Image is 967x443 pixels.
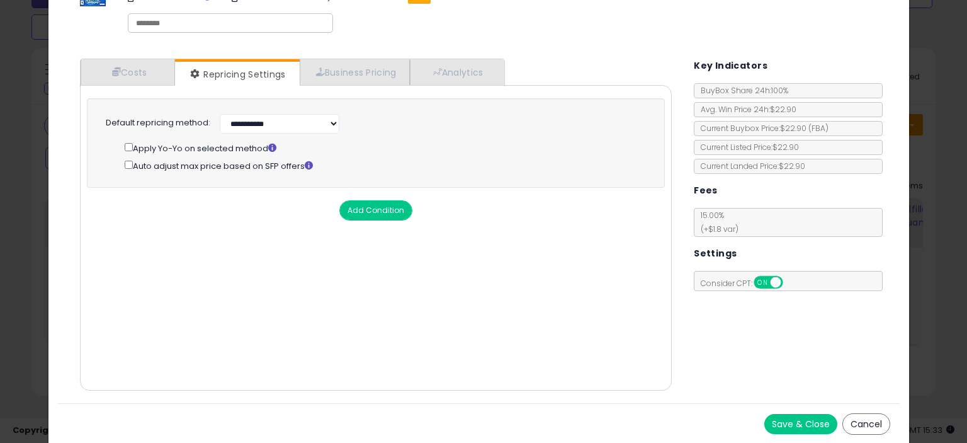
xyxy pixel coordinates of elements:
[694,246,737,262] h5: Settings
[81,59,175,85] a: Costs
[781,277,801,288] span: OFF
[694,58,767,74] h5: Key Indicators
[339,200,412,221] button: Add Condition
[410,59,503,85] a: Analytics
[694,104,796,115] span: Avg. Win Price 24h: $22.90
[694,161,805,171] span: Current Landed Price: $22.90
[694,278,800,289] span: Consider CPT:
[694,142,799,152] span: Current Listed Price: $22.90
[175,62,298,87] a: Repricing Settings
[694,123,828,134] span: Current Buybox Price:
[694,183,718,198] h5: Fees
[125,158,648,173] div: Auto adjust max price based on SFP offers
[125,141,648,155] div: Apply Yo-Yo on selected method
[842,413,890,435] button: Cancel
[694,224,738,234] span: (+$1.8 var)
[780,123,828,134] span: $22.90
[764,414,837,434] button: Save & Close
[755,277,771,288] span: ON
[300,59,410,85] a: Business Pricing
[808,123,828,134] span: ( FBA )
[694,85,788,96] span: BuyBox Share 24h: 100%
[694,210,738,234] span: 15.00 %
[106,117,210,129] label: Default repricing method:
